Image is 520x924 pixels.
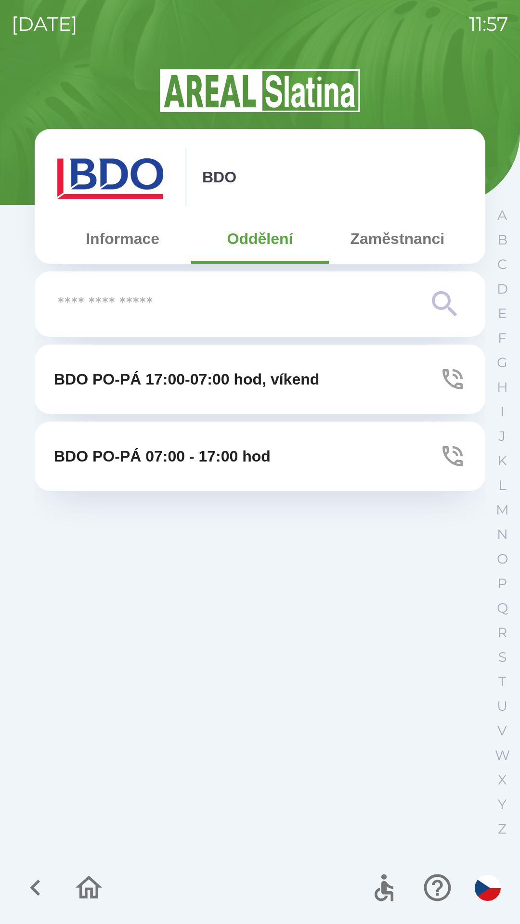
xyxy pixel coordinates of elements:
[35,345,485,414] button: BDO PO-PÁ 17:00-07:00 hod, víkend
[202,166,236,189] p: BDO
[54,445,271,468] p: BDO PO-PÁ 07:00 - 17:00 hod
[54,148,169,206] img: ae7449ef-04f1-48ed-85b5-e61960c78b50.png
[475,875,501,901] img: cs flag
[35,67,485,114] img: Logo
[329,221,466,256] button: Zaměstnanci
[191,221,328,256] button: Oddělení
[35,422,485,491] button: BDO PO-PÁ 07:00 - 17:00 hod
[54,368,319,391] p: BDO PO-PÁ 17:00-07:00 hod, víkend
[12,10,78,38] p: [DATE]
[54,221,191,256] button: Informace
[469,10,508,38] p: 11:57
